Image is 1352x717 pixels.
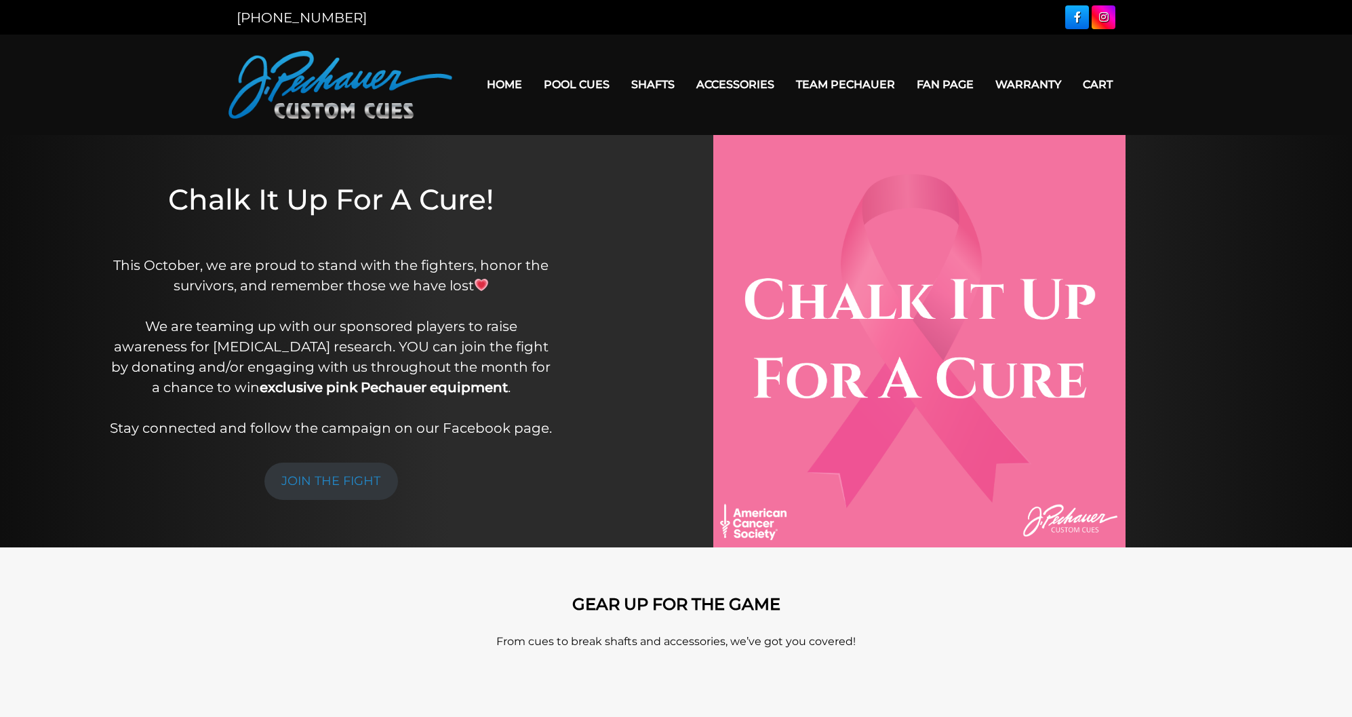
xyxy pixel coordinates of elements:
[533,67,620,102] a: Pool Cues
[260,379,508,395] strong: exclusive pink Pechauer equipment
[108,255,555,438] p: This October, we are proud to stand with the fighters, honor the survivors, and remember those we...
[572,594,780,614] strong: GEAR UP FOR THE GAME
[620,67,685,102] a: Shafts
[290,634,1062,650] p: From cues to break shafts and accessories, we’ve got you covered!
[475,278,488,292] img: 💗
[906,67,985,102] a: Fan Page
[108,182,555,236] h1: Chalk It Up For A Cure!
[228,51,452,119] img: Pechauer Custom Cues
[476,67,533,102] a: Home
[785,67,906,102] a: Team Pechauer
[1072,67,1124,102] a: Cart
[237,9,367,26] a: [PHONE_NUMBER]
[264,463,399,500] a: JOIN THE FIGHT
[985,67,1072,102] a: Warranty
[685,67,785,102] a: Accessories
